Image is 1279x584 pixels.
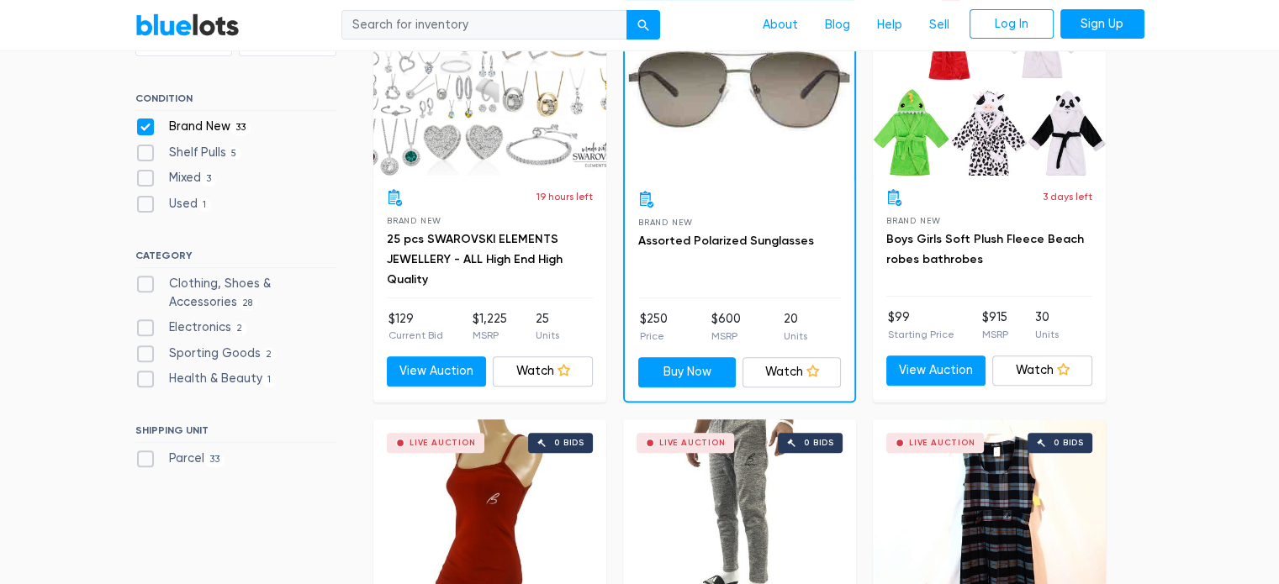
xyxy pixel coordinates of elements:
span: 33 [204,454,225,467]
a: Sign Up [1060,9,1144,39]
a: Sell [916,9,963,41]
p: MSRP [981,327,1007,342]
div: Live Auction [909,439,975,447]
a: View Auction [387,356,487,387]
span: 2 [231,322,248,335]
a: Assorted Polarized Sunglasses [638,234,814,248]
h6: CONDITION [135,92,336,111]
a: BlueLots [135,13,240,37]
a: Blog [811,9,864,41]
p: Units [536,328,559,343]
li: 20 [784,310,807,344]
label: Parcel [135,450,225,468]
a: Watch [743,357,841,387]
li: $250 [640,310,668,344]
p: Current Bid [388,328,443,343]
p: Price [640,329,668,344]
label: Used [135,195,212,213]
span: Brand New [886,216,941,225]
a: Boys Girls Soft Plush Fleece Beach robes bathrobes [886,232,1084,266]
a: Log In [970,9,1054,39]
a: 25 pcs SWAROVSKI ELEMENTS JEWELLERY - ALL High End High Quality [387,232,563,287]
p: Starting Price [888,327,954,342]
label: Health & Beauty [135,370,277,388]
span: 1 [262,374,277,387]
span: 33 [230,121,251,134]
p: MSRP [711,329,740,344]
div: 0 bids [554,439,584,447]
input: Search for inventory [341,10,627,40]
a: Help [864,9,916,41]
li: $1,225 [472,310,506,344]
h6: CATEGORY [135,250,336,268]
a: Watch [493,356,593,387]
div: 0 bids [804,439,834,447]
span: 3 [201,173,217,187]
span: 1 [198,198,212,212]
p: MSRP [472,328,506,343]
p: 3 days left [1043,189,1092,204]
div: Live Auction [410,439,476,447]
li: $129 [388,310,443,344]
p: Units [1035,327,1059,342]
span: Brand New [638,218,693,227]
li: $915 [981,308,1007,342]
span: Brand New [387,216,441,225]
div: Live Auction [659,439,726,447]
label: Brand New [135,118,251,136]
li: 30 [1035,308,1059,342]
li: 25 [536,310,559,344]
li: $600 [711,310,740,344]
span: 5 [226,147,242,160]
a: View Auction [886,355,986,386]
label: Mixed [135,169,217,187]
a: About [749,9,811,41]
span: 28 [237,297,258,310]
label: Shelf Pulls [135,144,242,162]
li: $99 [888,308,954,342]
span: 2 [261,348,277,361]
a: Buy Now [625,1,854,177]
p: 19 hours left [536,189,593,204]
h6: SHIPPING UNIT [135,424,336,443]
label: Clothing, Shoes & Accessories [135,275,336,311]
a: Buy Now [638,357,737,387]
label: Sporting Goods [135,345,277,363]
p: Units [784,329,807,344]
label: Electronics [135,318,248,337]
a: Watch [992,355,1092,386]
div: 0 bids [1054,439,1084,447]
